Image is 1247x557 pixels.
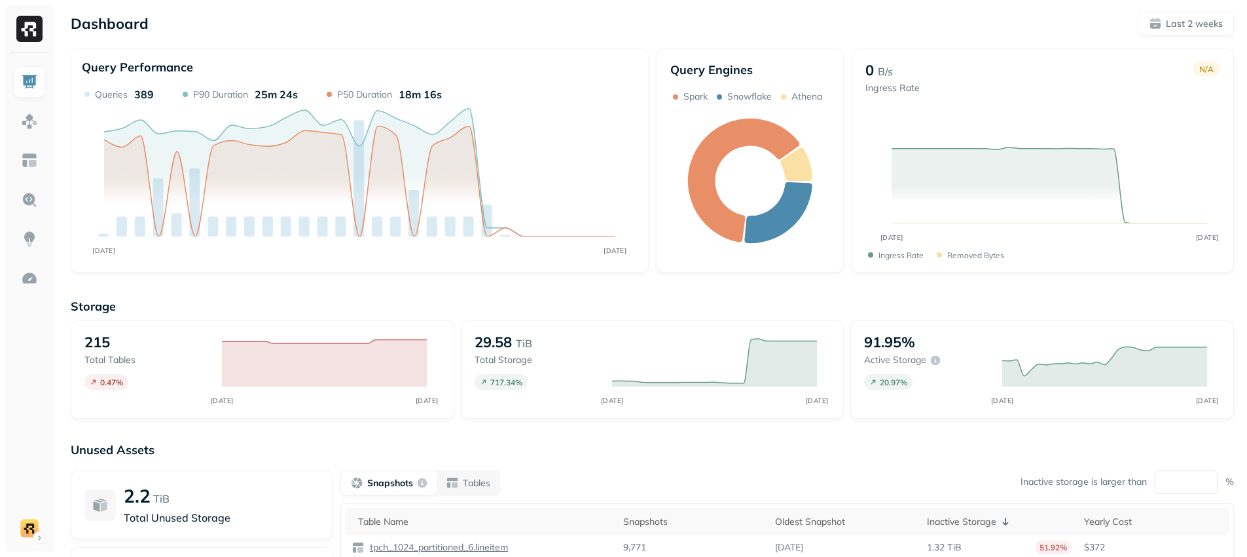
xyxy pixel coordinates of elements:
[358,516,610,528] div: Table Name
[878,250,924,260] p: Ingress Rate
[399,88,442,101] p: 18m 16s
[1199,64,1214,74] p: N/A
[16,16,43,42] img: Ryft
[1084,541,1223,554] p: $372
[475,333,512,351] p: 29.58
[623,516,762,528] div: Snapshots
[1036,541,1071,554] p: 51.92%
[134,88,154,101] p: 389
[775,516,914,528] div: Oldest Snapshot
[71,14,149,33] p: Dashboard
[1138,12,1234,35] button: Last 2 weeks
[864,354,926,366] p: Active storage
[211,396,234,405] tspan: [DATE]
[82,60,193,75] p: Query Performance
[365,541,508,554] a: tpch_1024_partitioned_6.lineitem
[683,90,708,103] p: Spark
[805,396,828,405] tspan: [DATE]
[490,377,522,387] p: 717.34 %
[352,541,365,554] img: table
[880,233,903,242] tspan: [DATE]
[1166,18,1223,30] p: Last 2 weeks
[1084,516,1223,528] div: Yearly Cost
[727,90,772,103] p: Snowflake
[21,73,38,90] img: Dashboard
[775,541,803,554] p: [DATE]
[95,88,128,101] p: Queries
[1225,476,1234,488] p: %
[21,231,38,248] img: Insights
[880,377,907,387] p: 20.97 %
[21,191,38,208] img: Query Explorer
[367,541,508,554] p: tpch_1024_partitioned_6.lineitem
[927,541,962,554] p: 1.32 TiB
[21,152,38,169] img: Asset Explorer
[623,541,646,554] p: 9,771
[865,61,874,79] p: 0
[1195,233,1218,242] tspan: [DATE]
[947,250,1004,260] p: Removed bytes
[84,333,110,351] p: 215
[463,477,490,490] p: Tables
[124,510,319,526] p: Total Unused Storage
[100,377,123,387] p: 0.47 %
[1195,396,1218,405] tspan: [DATE]
[670,62,830,77] p: Query Engines
[193,88,248,101] p: P90 Duration
[604,246,626,254] tspan: [DATE]
[367,477,413,490] p: Snapshots
[71,442,1234,457] p: Unused Assets
[990,396,1013,405] tspan: [DATE]
[516,336,532,351] p: TiB
[20,519,39,537] img: demo
[84,354,209,366] p: Total tables
[1021,476,1147,488] p: Inactive storage is larger than
[416,396,439,405] tspan: [DATE]
[878,64,893,79] p: B/s
[124,484,151,507] p: 2.2
[865,82,920,94] p: Ingress Rate
[791,90,822,103] p: Athena
[71,299,1234,314] p: Storage
[600,396,623,405] tspan: [DATE]
[255,88,298,101] p: 25m 24s
[475,354,599,366] p: Total storage
[92,246,115,254] tspan: [DATE]
[21,270,38,287] img: Optimization
[21,113,38,130] img: Assets
[864,333,915,351] p: 91.95%
[927,516,996,528] p: Inactive Storage
[153,491,170,507] p: TiB
[337,88,392,101] p: P50 Duration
